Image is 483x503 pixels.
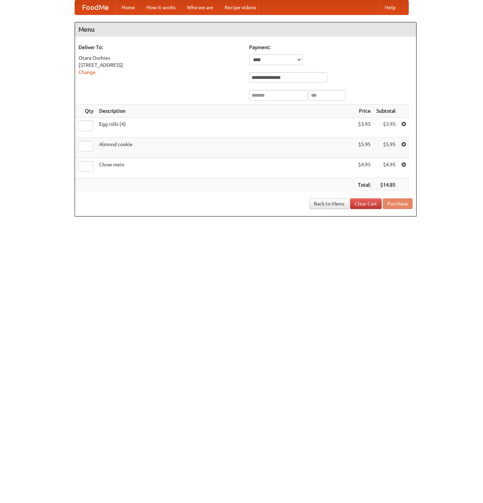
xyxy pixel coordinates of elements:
td: Chow mein [96,158,355,178]
a: Back to Menu [309,198,349,209]
th: Total: [355,178,374,192]
h4: Menu [75,22,416,37]
a: Who we are [181,0,219,15]
th: Price [355,105,374,118]
a: Change [79,69,96,75]
button: Purchase [383,198,413,209]
a: FoodMe [75,0,116,15]
div: Otara Oorhies [79,54,242,61]
a: How it works [141,0,181,15]
a: Recipe videos [219,0,262,15]
td: Almond cookie [96,138,355,158]
td: Egg rolls (4) [96,118,355,138]
td: $3.95 [355,118,374,138]
h5: Deliver To: [79,44,242,51]
td: $4.95 [355,158,374,178]
th: $14.85 [374,178,398,192]
a: Home [116,0,141,15]
td: $4.95 [374,158,398,178]
div: [STREET_ADDRESS] [79,61,242,69]
td: $5.95 [374,138,398,158]
a: Clear Cart [350,198,382,209]
h5: Payment: [249,44,413,51]
th: Subtotal [374,105,398,118]
th: Description [96,105,355,118]
td: $5.95 [355,138,374,158]
a: Help [379,0,401,15]
td: $3.95 [374,118,398,138]
th: Qty [75,105,96,118]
